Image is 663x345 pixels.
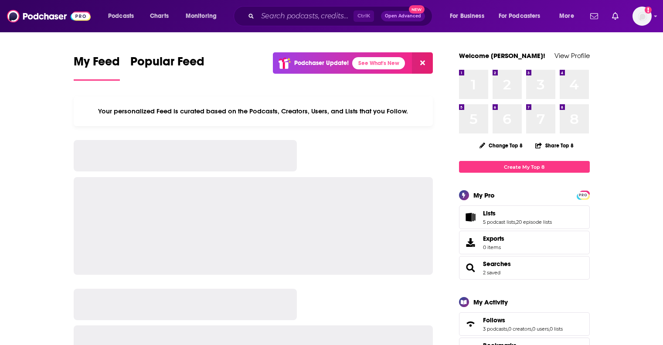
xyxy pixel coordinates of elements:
[444,9,495,23] button: open menu
[462,211,479,223] a: Lists
[180,9,228,23] button: open menu
[108,10,134,22] span: Podcasts
[473,298,508,306] div: My Activity
[258,9,354,23] input: Search podcasts, credits, & more...
[381,11,425,21] button: Open AdvancedNew
[385,14,421,18] span: Open Advanced
[632,7,652,26] span: Logged in as KaitlynEsposito
[507,326,508,332] span: ,
[459,161,590,173] a: Create My Top 8
[493,9,553,23] button: open menu
[483,316,505,324] span: Follows
[535,137,574,154] button: Share Top 8
[483,244,504,250] span: 0 items
[483,326,507,332] a: 3 podcasts
[554,51,590,60] a: View Profile
[516,219,552,225] a: 20 episode lists
[7,8,91,24] img: Podchaser - Follow, Share and Rate Podcasts
[578,192,588,198] span: PRO
[186,10,217,22] span: Monitoring
[483,235,504,243] span: Exports
[102,9,145,23] button: open menu
[508,326,531,332] a: 0 creators
[459,205,590,229] span: Lists
[459,312,590,336] span: Follows
[531,326,532,332] span: ,
[74,96,433,126] div: Your personalized Feed is curated based on the Podcasts, Creators, Users, and Lists that you Follow.
[645,7,652,14] svg: Add a profile image
[474,140,528,151] button: Change Top 8
[450,10,484,22] span: For Business
[294,59,349,67] p: Podchaser Update!
[553,9,585,23] button: open menu
[473,191,495,199] div: My Pro
[483,219,515,225] a: 5 podcast lists
[550,326,563,332] a: 0 lists
[459,51,545,60] a: Welcome [PERSON_NAME]!
[74,54,120,74] span: My Feed
[499,10,541,22] span: For Podcasters
[632,7,652,26] img: User Profile
[242,6,441,26] div: Search podcasts, credits, & more...
[609,9,622,24] a: Show notifications dropdown
[130,54,204,81] a: Popular Feed
[587,9,602,24] a: Show notifications dropdown
[462,236,479,249] span: Exports
[150,10,169,22] span: Charts
[354,10,374,22] span: Ctrl K
[462,318,479,330] a: Follows
[483,209,496,217] span: Lists
[549,326,550,332] span: ,
[352,57,405,69] a: See What's New
[74,54,120,81] a: My Feed
[483,316,563,324] a: Follows
[559,10,574,22] span: More
[144,9,174,23] a: Charts
[409,5,425,14] span: New
[483,270,500,276] a: 2 saved
[459,256,590,280] span: Searches
[130,54,204,74] span: Popular Feed
[578,191,588,198] a: PRO
[462,262,479,274] a: Searches
[483,209,552,217] a: Lists
[483,260,511,268] a: Searches
[459,231,590,254] a: Exports
[532,326,549,332] a: 0 users
[632,7,652,26] button: Show profile menu
[515,219,516,225] span: ,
